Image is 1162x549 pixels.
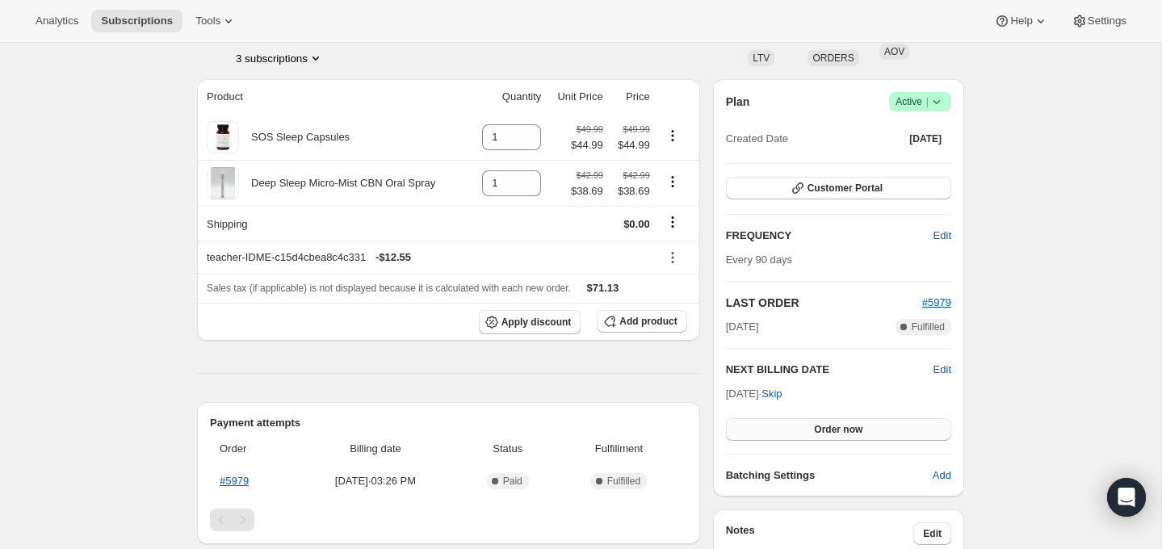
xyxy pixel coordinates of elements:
span: Status [464,441,551,457]
span: [DATE] · 03:26 PM [296,473,455,489]
span: Fulfilled [607,475,640,488]
span: $44.99 [613,137,650,153]
span: $44.99 [571,137,603,153]
span: Fulfilled [912,321,945,333]
button: Order now [726,418,951,441]
span: Skip [761,386,782,402]
button: Analytics [26,10,88,32]
button: Shipping actions [660,213,686,231]
span: [DATE] [909,132,942,145]
span: Every 90 days [726,254,792,266]
span: Analytics [36,15,78,27]
span: Subscriptions [101,15,173,27]
span: Edit [933,228,951,244]
span: Order now [814,423,862,436]
button: Edit [924,223,961,249]
span: Sales tax (if applicable) is not displayed because it is calculated with each new order. [207,283,571,294]
span: Add product [619,315,677,328]
span: Add [933,467,951,484]
button: Tools [186,10,246,32]
span: Active [896,94,945,110]
img: product img [207,121,239,153]
span: Paid [503,475,522,488]
button: [DATE] [900,128,951,150]
span: Billing date [296,441,455,457]
span: Help [1010,15,1032,27]
small: $42.99 [623,170,650,180]
button: Customer Portal [726,177,951,199]
span: Created Date [726,131,788,147]
th: Product [197,79,469,115]
button: Product actions [236,50,324,66]
span: [DATE] · [726,388,782,400]
button: Subscriptions [91,10,182,32]
span: LTV [753,52,770,64]
span: | [926,95,929,108]
span: Tools [195,15,220,27]
th: Order [210,431,292,467]
button: Add [923,463,961,488]
h3: Notes [726,522,914,545]
div: Open Intercom Messenger [1107,478,1146,517]
th: Price [608,79,655,115]
span: Settings [1088,15,1126,27]
span: - $12.55 [375,249,411,266]
span: $38.69 [571,183,603,199]
button: Edit [933,362,951,378]
h2: FREQUENCY [726,228,933,244]
span: AOV [884,46,904,57]
th: Quantity [469,79,546,115]
span: Fulfillment [560,441,677,457]
button: Skip [752,381,791,407]
small: $49.99 [623,124,650,134]
span: ORDERS [812,52,854,64]
h2: LAST ORDER [726,295,922,311]
small: $49.99 [577,124,603,134]
button: Product actions [660,127,686,145]
button: Edit [913,522,951,545]
button: Help [984,10,1058,32]
span: [DATE] [726,319,759,335]
span: $71.13 [587,282,619,294]
small: $42.99 [577,170,603,180]
span: $38.69 [613,183,650,199]
span: Apply discount [501,316,572,329]
a: #5979 [922,296,951,308]
span: Customer Portal [808,182,883,195]
th: Shipping [197,206,469,241]
th: Unit Price [546,79,607,115]
button: #5979 [922,295,951,311]
span: $0.00 [623,218,650,230]
button: Settings [1062,10,1136,32]
button: Apply discount [479,310,581,334]
a: #5979 [220,475,249,487]
div: teacher-IDME-c15d4cbea8c4c331 [207,249,650,266]
h2: Payment attempts [210,415,687,431]
h2: NEXT BILLING DATE [726,362,933,378]
h6: Batching Settings [726,467,933,484]
nav: Pagination [210,509,687,531]
h2: Plan [726,94,750,110]
div: SOS Sleep Capsules [239,129,350,145]
div: Deep Sleep Micro-Mist CBN Oral Spray [239,175,435,191]
span: Edit [923,527,942,540]
button: Add product [597,310,686,333]
button: Product actions [660,173,686,191]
